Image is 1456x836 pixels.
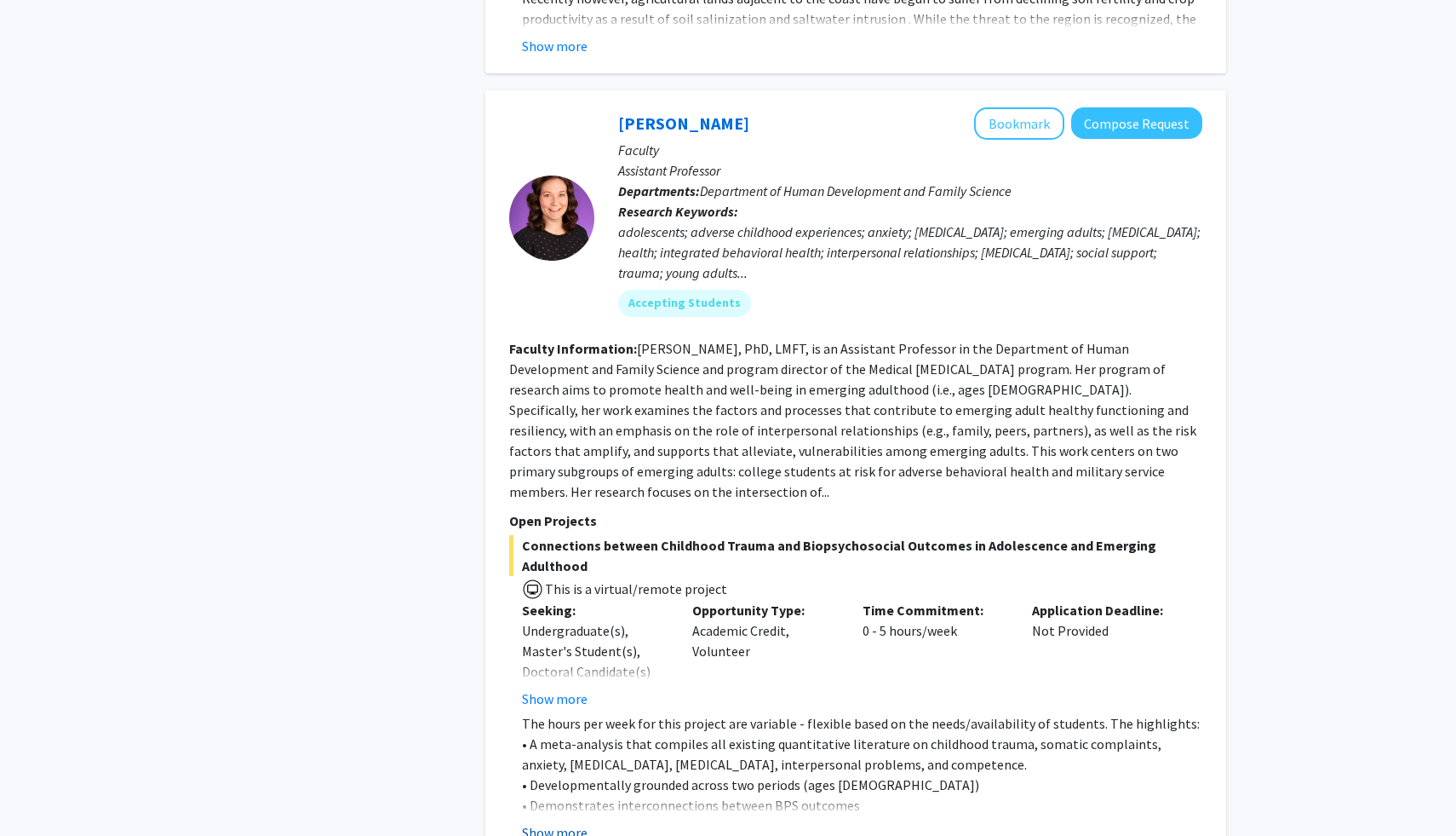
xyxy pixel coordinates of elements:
[1032,600,1177,620] p: Application Deadline:
[618,290,751,317] mat-chip: Accepting Students
[509,535,1202,576] span: Connections between Childhood Trauma and Biopsychosocial Outcomes in Adolescence and Emerging Adu...
[1019,600,1189,709] div: Not Provided
[522,795,1202,816] p: • Demonstrates interconnections between BPS outcomes
[522,620,667,723] div: Undergraduate(s), Master's Student(s), Doctoral Candidate(s) (PhD, MD, DMD, PharmD, etc.)
[618,182,700,199] b: Departments:
[509,340,1196,500] fg-read-more: [PERSON_NAME], PhD, LMFT, is an Assistant Professor in the Department of Human Development and Fa...
[618,222,1202,283] div: adolescents; adverse childhood experiences; anxiety; [MEDICAL_DATA]; emerging adults; [MEDICAL_DA...
[522,689,588,709] button: Show more
[522,600,667,620] p: Seeking:
[522,775,1202,795] p: • Developmentally grounded across two periods (ages [DEMOGRAPHIC_DATA])
[13,759,72,823] iframe: Chat
[850,600,1020,709] div: 0 - 5 hours/week
[522,36,588,56] button: Show more
[618,112,749,134] a: [PERSON_NAME]
[700,182,1012,199] span: Department of Human Development and Family Science
[618,203,738,220] b: Research Keywords:
[974,107,1064,140] button: Add Kayla Fitzke to Bookmarks
[509,340,637,357] b: Faculty Information:
[692,600,837,620] p: Opportunity Type:
[1071,107,1202,139] button: Compose Request to Kayla Fitzke
[522,713,1202,734] p: The hours per week for this project are variable - flexible based on the needs/availability of st...
[618,160,1202,181] p: Assistant Professor
[618,140,1202,160] p: Faculty
[522,734,1202,775] p: • A meta-analysis that compiles all existing quantitative literature on childhood trauma, somatic...
[509,510,1202,531] p: Open Projects
[543,580,727,597] span: This is a virtual/remote project
[863,600,1007,620] p: Time Commitment:
[679,600,850,709] div: Academic Credit, Volunteer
